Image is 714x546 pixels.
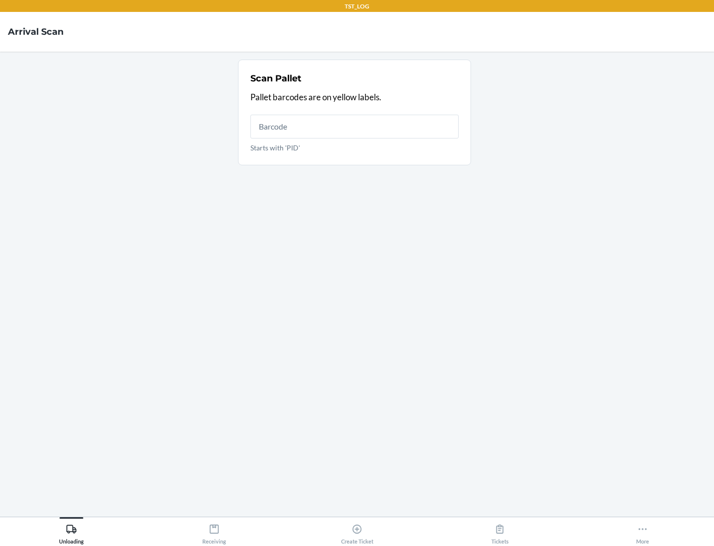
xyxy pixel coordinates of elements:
[202,520,226,545] div: Receiving
[250,142,459,153] p: Starts with 'PID'
[59,520,84,545] div: Unloading
[8,25,63,38] h4: Arrival Scan
[428,517,571,545] button: Tickets
[250,91,459,104] p: Pallet barcodes are on yellow labels.
[571,517,714,545] button: More
[250,115,459,138] input: Starts with 'PID'
[250,72,301,85] h2: Scan Pallet
[286,517,428,545] button: Create Ticket
[636,520,649,545] div: More
[143,517,286,545] button: Receiving
[345,2,369,11] p: TST_LOG
[341,520,373,545] div: Create Ticket
[491,520,509,545] div: Tickets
